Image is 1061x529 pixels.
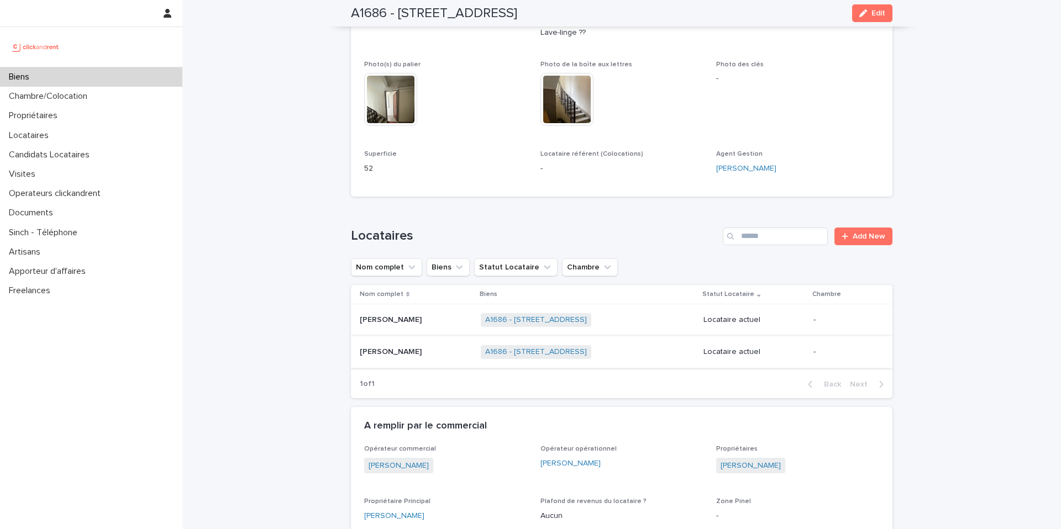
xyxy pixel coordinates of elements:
[4,247,49,257] p: Artisans
[474,258,558,276] button: Statut Locataire
[852,4,892,22] button: Edit
[850,380,874,388] span: Next
[364,510,424,522] a: [PERSON_NAME]
[364,151,397,157] span: Superficie
[369,460,429,472] a: [PERSON_NAME]
[817,380,841,388] span: Back
[364,446,436,452] span: Opérateur commercial
[853,232,885,240] span: Add New
[723,228,828,245] input: Search
[716,151,763,157] span: Agent Gestion
[834,228,892,245] a: Add New
[4,130,57,141] p: Locataires
[351,336,892,368] tr: [PERSON_NAME][PERSON_NAME] A1686 - [STREET_ADDRESS] Locataire actuel-
[4,266,94,277] p: Apporteur d'affaires
[540,510,703,522] p: Aucun
[540,446,617,452] span: Opérateur opérationnel
[716,446,758,452] span: Propriétaires
[351,371,384,398] p: 1 of 1
[703,347,805,357] p: Locataire actuel
[716,73,879,84] p: -
[351,6,517,22] h2: A1686 - [STREET_ADDRESS]
[4,285,59,296] p: Freelances
[364,498,430,505] span: Propriétaire Principal
[812,288,841,300] p: Chambre
[716,510,879,522] p: -
[4,228,86,238] p: Sinch - Téléphone
[540,61,632,68] span: Photo de la boîte aux lettres
[485,315,587,325] a: A1686 - [STREET_ADDRESS]
[871,9,885,17] span: Edit
[4,208,62,218] p: Documents
[4,169,44,179] p: Visites
[845,379,892,389] button: Next
[364,61,421,68] span: Photo(s) du palier
[716,61,764,68] span: Photo des clés
[364,163,527,174] p: 52
[540,163,703,174] p: -
[351,228,718,244] h1: Locataires
[799,379,845,389] button: Back
[9,36,62,58] img: UCB0brd3T0yccxBKYDjQ
[4,72,38,82] p: Biens
[702,288,754,300] p: Statut Locataire
[703,315,805,325] p: Locataire actuel
[485,347,587,357] a: A1686 - [STREET_ADDRESS]
[364,420,487,432] h2: A remplir par le commercial
[562,258,618,276] button: Chambre
[480,288,497,300] p: Biens
[360,345,424,357] p: [PERSON_NAME]
[721,460,781,472] a: [PERSON_NAME]
[4,188,109,199] p: Operateurs clickandrent
[540,498,647,505] span: Plafond de revenus du locataire ?
[360,313,424,325] p: [PERSON_NAME]
[540,151,643,157] span: Locataire référent (Colocations)
[716,498,751,505] span: Zone Pinel
[4,150,98,160] p: Candidats Locataires
[351,258,422,276] button: Nom complet
[360,288,403,300] p: Nom complet
[4,91,96,102] p: Chambre/Colocation
[540,458,601,469] a: [PERSON_NAME]
[427,258,470,276] button: Biens
[813,347,875,357] p: -
[813,315,875,325] p: -
[716,163,776,174] a: [PERSON_NAME]
[351,304,892,336] tr: [PERSON_NAME][PERSON_NAME] A1686 - [STREET_ADDRESS] Locataire actuel-
[4,110,66,121] p: Propriétaires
